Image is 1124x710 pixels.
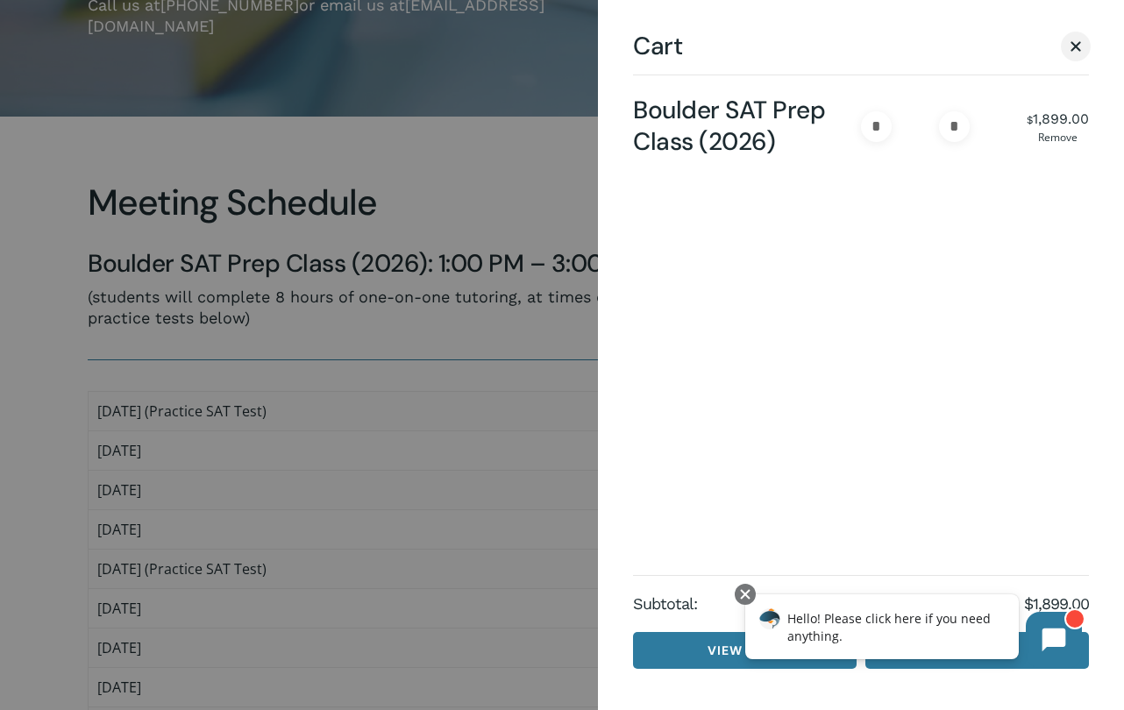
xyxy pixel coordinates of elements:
[633,632,857,669] a: View cart
[1027,132,1089,143] a: Remove Boulder SAT Prep Class (2026) from cart
[633,94,825,158] a: Boulder SAT Prep Class (2026)
[633,35,682,57] span: Cart
[633,593,1024,614] strong: Subtotal:
[1027,114,1033,126] span: $
[895,111,935,142] input: Product quantity
[1027,110,1089,127] bdi: 1,899.00
[727,580,1099,685] iframe: Chatbot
